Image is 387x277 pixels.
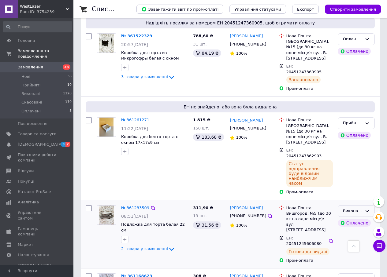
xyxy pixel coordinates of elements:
div: [GEOGRAPHIC_DATA], №15 (до 30 кг на одне місце): вул. В. [STREET_ADDRESS] [286,39,333,61]
span: Каталог ProSale [18,189,51,195]
a: 3 товара у замовленні [121,75,175,79]
div: Нова Пошта [286,117,333,123]
a: Фото товару [97,117,116,137]
span: Гаманець компанії [18,226,57,237]
img: Фото товару [99,34,114,53]
h1: Список замовлень [92,5,154,13]
img: Фото товару [99,118,114,137]
button: Завантажити звіт по пром-оплаті [136,5,223,14]
div: Пром-оплата [286,86,333,91]
span: Покупці [18,179,34,184]
div: Вишгород, №5 (до 30 кг на одне місце): вул. [STREET_ADDRESS] [286,211,333,233]
span: 31 шт. [193,42,207,46]
span: 3 товара у замовленні [121,75,168,79]
div: Нова Пошта [286,205,333,211]
div: 84.19 ₴ [193,49,221,57]
span: ЕН: 20451245606080 [286,236,322,246]
div: [PHONE_NUMBER] [229,40,267,48]
div: Прийнято [343,120,362,126]
span: 788,60 ₴ [193,34,213,38]
span: ЕН: 20451247360905 [286,64,322,74]
span: 1 815 ₴ [193,118,210,122]
span: 1120 [63,91,72,97]
button: Створити замовлення [325,5,381,14]
div: Статус відправлення буде відомий найближчим часом [286,160,333,187]
a: Коробка для торта из микрогофры белая с окном 30х30х25 см [121,50,179,66]
div: 183.68 ₴ [193,133,224,141]
span: 150 шт. [193,126,209,130]
span: 3 [61,142,66,147]
div: 31.56 ₴ [193,221,221,229]
span: Товари та послуги [18,131,57,137]
div: [GEOGRAPHIC_DATA], №15 (до 30 кг на одне місце): вул. В. [STREET_ADDRESS] [286,123,333,145]
span: Експорт [297,7,314,12]
div: Ваш ID: 3754239 [20,9,73,15]
a: 2 товара у замовленні [121,246,175,251]
a: № 361522329 [121,34,152,38]
a: Створити замовлення [319,7,381,11]
div: Пром-оплата [286,189,333,195]
div: Нова Пошта [286,33,333,39]
span: 19 шт. [193,213,207,218]
a: [PERSON_NAME] [230,33,263,39]
span: Замовлення [18,64,43,70]
span: 100% [236,223,247,228]
a: [PERSON_NAME] [230,205,263,211]
span: Виконані [21,91,40,97]
div: Заплановано [286,76,321,83]
span: Оплачені [21,108,41,114]
span: Створити замовлення [330,7,376,12]
span: 170 [65,100,72,105]
button: Експорт [292,5,319,14]
span: Завантажити звіт по пром-оплаті [141,6,218,12]
div: Оплачено [338,48,371,55]
div: [PHONE_NUMBER] [229,124,267,132]
span: Управління статусами [234,7,281,12]
button: Чат з покупцем [373,240,385,252]
span: Показники роботи компанії [18,152,57,163]
span: 8 [69,108,72,114]
div: Виконано [343,208,362,214]
span: ЕН: 20451247362903 [286,148,322,158]
span: 100% [236,135,247,140]
span: ЕН не знайдено, або вона була видалена [88,104,372,110]
a: [PERSON_NAME] [230,118,263,123]
div: Пром-оплата [286,258,333,263]
span: 20:57[DATE] [121,42,148,47]
a: Коробка для бенто-торта с окном 17х17х9 см [121,134,178,145]
div: Оплачено [343,36,362,42]
span: 2 товара у замовленні [121,246,168,251]
span: 2 [65,142,70,147]
span: [DEMOGRAPHIC_DATA] [18,142,63,147]
span: Налаштування [18,252,49,258]
a: № 361261271 [121,118,149,122]
div: [PHONE_NUMBER] [229,212,267,220]
span: 10 [67,82,72,88]
span: Надішліть посилку за номером ЕН 20451247360905, щоб отримати оплату [88,20,372,26]
span: 100% [236,51,247,56]
span: 311,90 ₴ [193,206,213,210]
span: Скасовані [21,100,42,105]
span: Замовлення та повідомлення [18,48,73,59]
button: Управління статусами [229,5,286,14]
span: Управління сайтом [18,210,57,221]
div: Готово до видачі [286,248,330,255]
div: Оплачено [338,219,371,227]
input: Пошук [3,21,72,32]
span: Маркет [18,242,33,247]
span: Головна [18,38,35,43]
span: 08:51[DATE] [121,214,148,219]
span: Аналітика [18,199,39,205]
a: Фото товару [97,33,116,53]
a: Фото товару [97,205,116,225]
span: WestLazer [20,4,66,9]
a: № 361233509 [121,206,149,210]
span: 38 [67,74,72,79]
span: Відгуки [18,168,34,174]
img: Фото товару [99,206,113,224]
a: Подложка для торта белая 22 см [121,222,185,232]
span: 38 [63,64,70,70]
